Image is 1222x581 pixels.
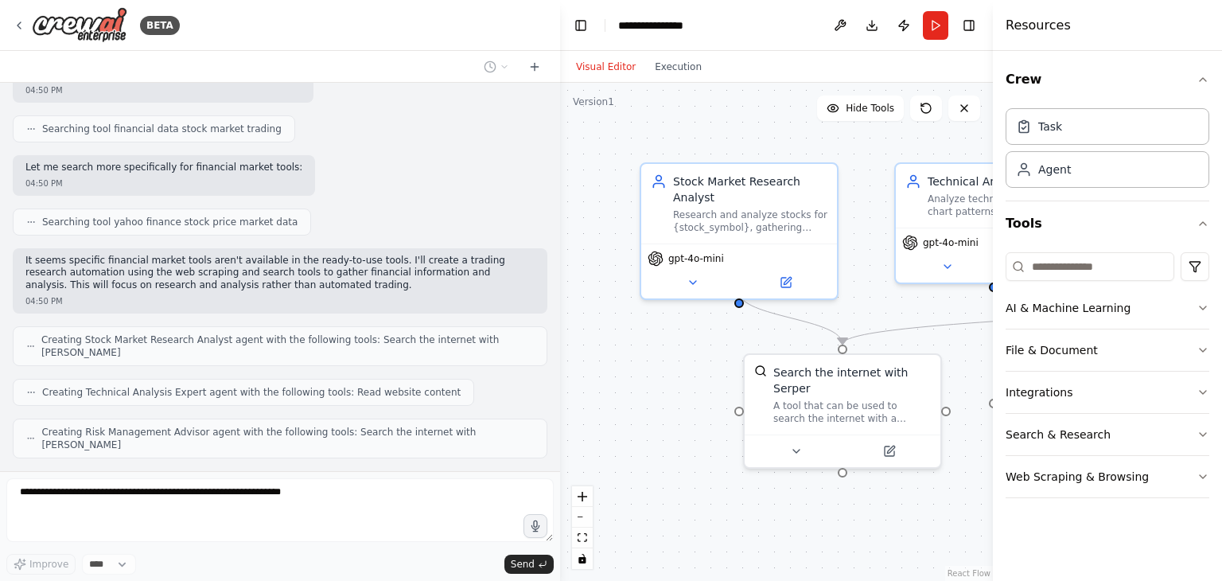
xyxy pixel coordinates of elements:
[477,57,516,76] button: Switch to previous chat
[572,528,593,548] button: fit view
[741,273,831,292] button: Open in side panel
[1006,287,1209,329] button: AI & Machine Learning
[25,162,302,174] p: Let me search more specifically for financial market tools:
[25,255,535,292] p: It seems specific financial market tools aren't available in the ready-to-use tools. I'll create ...
[570,14,592,37] button: Hide left sidebar
[1006,201,1209,246] button: Tools
[1006,102,1209,201] div: Crew
[572,486,593,507] button: zoom in
[1006,16,1071,35] h4: Resources
[42,216,298,228] span: Searching tool yahoo finance stock price market data
[573,96,614,108] div: Version 1
[773,365,931,396] div: Search the internet with Serper
[1006,414,1209,455] button: Search & Research
[25,177,302,189] div: 04:50 PM
[668,252,724,265] span: gpt-4o-mini
[754,365,767,377] img: SerperDevTool
[743,353,942,469] div: SerperDevToolSearch the internet with SerperA tool that can be used to search the internet with a...
[42,386,461,399] span: Creating Technical Analysis Expert agent with the following tools: Read website content
[923,236,979,249] span: gpt-4o-mini
[1038,162,1071,177] div: Agent
[1006,57,1209,102] button: Crew
[673,209,827,234] div: Research and analyze stocks for {stock_symbol}, gathering fundamental data, recent news, analyst ...
[25,295,535,307] div: 04:50 PM
[640,162,839,300] div: Stock Market Research AnalystResearch and analyze stocks for {stock_symbol}, gathering fundamenta...
[1006,372,1209,413] button: Integrations
[928,174,1082,189] div: Technical Analysis Expert
[523,514,547,538] button: Click to speak your automation idea
[844,442,934,461] button: Open in side panel
[673,174,827,205] div: Stock Market Research Analyst
[32,7,127,43] img: Logo
[846,102,894,115] span: Hide Tools
[140,16,180,35] div: BETA
[572,486,593,569] div: React Flow controls
[504,555,554,574] button: Send
[1038,119,1062,135] div: Task
[1006,329,1209,371] button: File & Document
[25,84,301,96] div: 04:50 PM
[29,558,68,571] span: Improve
[986,291,1105,344] g: Edge from fd27d115-6b22-4306-8a60-6e0d8732d7cf to c39a393c-f769-4a07-8414-fc1150eead2a
[41,426,534,451] span: Creating Risk Management Advisor agent with the following tools: Search the internet with [PERSON...
[958,14,980,37] button: Hide right sidebar
[6,554,76,575] button: Improve
[731,291,850,344] g: Edge from 921f7613-05df-4bc2-9a97-ee61f341059c to 40e78b1d-3c63-48ca-a556-78d3fd7fd15e
[511,558,535,571] span: Send
[42,123,282,135] span: Searching tool financial data stock market trading
[948,569,990,578] a: React Flow attribution
[41,333,534,359] span: Creating Stock Market Research Analyst agent with the following tools: Search the internet with [...
[773,400,931,425] div: A tool that can be used to search the internet with a search_query. Supports different search typ...
[645,57,711,76] button: Execution
[618,18,698,33] nav: breadcrumb
[894,162,1093,284] div: Technical Analysis ExpertAnalyze technical indicators, chart patterns, and price trends for {stoc...
[1006,246,1209,511] div: Tools
[1006,456,1209,497] button: Web Scraping & Browsing
[572,507,593,528] button: zoom out
[817,96,904,121] button: Hide Tools
[572,548,593,569] button: toggle interactivity
[566,57,645,76] button: Visual Editor
[522,57,547,76] button: Start a new chat
[928,193,1082,218] div: Analyze technical indicators, chart patterns, and price trends for {stock_symbol} to identify pot...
